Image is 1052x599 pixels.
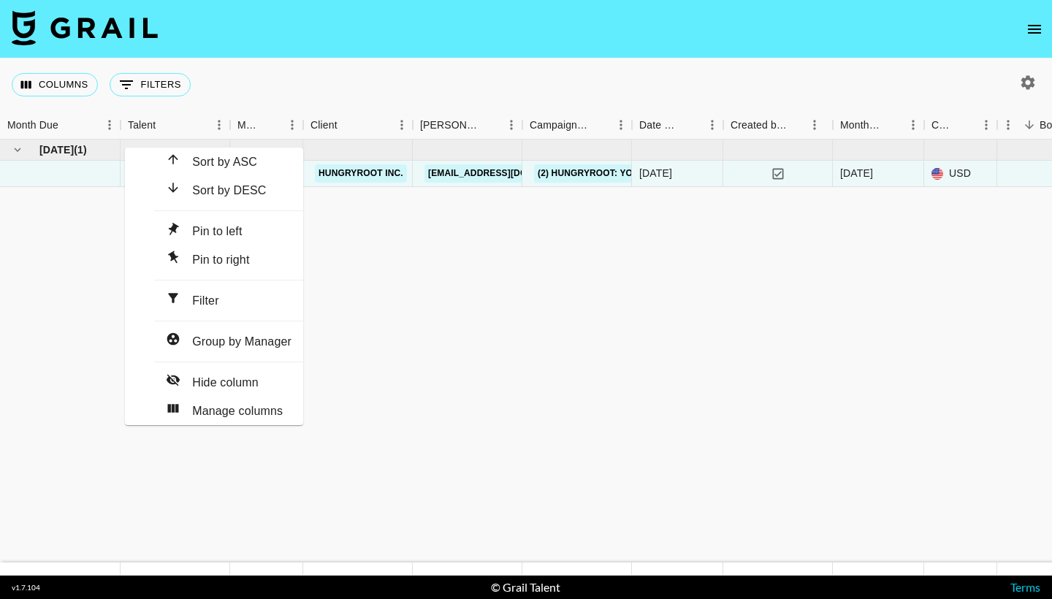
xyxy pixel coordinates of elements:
button: hide children [7,140,28,160]
span: Pin to right [192,253,249,266]
div: Client [310,111,338,140]
button: Menu [997,114,1019,136]
button: Sort [338,115,358,135]
span: Filter [192,294,218,307]
div: Talent [128,111,156,140]
button: Sort [1019,115,1040,135]
div: USD [924,161,997,187]
div: Month Due [833,111,924,140]
div: Booker [413,111,522,140]
span: ( 1 ) [74,142,87,157]
a: Terms [1010,580,1040,594]
div: Date Created [632,111,723,140]
button: Sort [788,115,808,135]
img: Grail Talent [12,10,158,45]
div: Month Due [7,111,58,140]
button: Menu [391,114,413,136]
button: Sort [882,115,902,135]
span: Sort by ASC [192,156,257,168]
button: Menu [804,114,826,136]
button: Menu [281,114,303,136]
button: Sort [955,115,975,135]
div: [PERSON_NAME] [420,111,480,140]
button: Menu [208,114,230,136]
button: Sort [261,115,281,135]
button: Select columns [12,73,98,96]
div: Currency [924,111,997,140]
div: Campaign (Type) [530,111,590,140]
button: Show filters [110,73,191,96]
a: (2) Hungryroot: Your Partner in Healthy Living [534,164,782,183]
button: open drawer [1020,15,1049,44]
button: Menu [975,114,997,136]
div: Campaign (Type) [522,111,632,140]
button: Menu [902,114,924,136]
button: Sort [681,115,701,135]
button: Sort [480,115,500,135]
div: © Grail Talent [491,580,560,595]
button: Sort [58,115,79,135]
div: Month Due [840,111,882,140]
button: Sort [590,115,610,135]
div: v 1.7.104 [12,583,40,592]
div: Currency [931,111,955,140]
button: Menu [99,114,121,136]
ul: Menu [125,148,303,425]
div: Jun '25 [840,166,873,180]
button: Menu [701,114,723,136]
a: [EMAIL_ADDRESS][DOMAIN_NAME] [424,164,588,183]
span: Sort by DESC [192,184,266,197]
div: Manager [230,111,303,140]
div: Manager [237,111,261,140]
span: Group by Manager [192,335,291,348]
div: Date Created [639,111,681,140]
button: Menu [500,114,522,136]
div: Talent [121,111,230,140]
button: Sort [156,115,176,135]
div: Created by Grail Team [723,111,833,140]
a: Hungryroot Inc. [315,164,407,183]
div: Client [303,111,413,140]
div: Created by Grail Team [731,111,788,140]
span: Pin to left [192,225,242,237]
button: Menu [610,114,632,136]
span: Hide column [192,376,259,389]
span: Manage columns [192,405,283,417]
span: [DATE] [39,142,74,157]
div: 6/23/2025 [639,166,672,180]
